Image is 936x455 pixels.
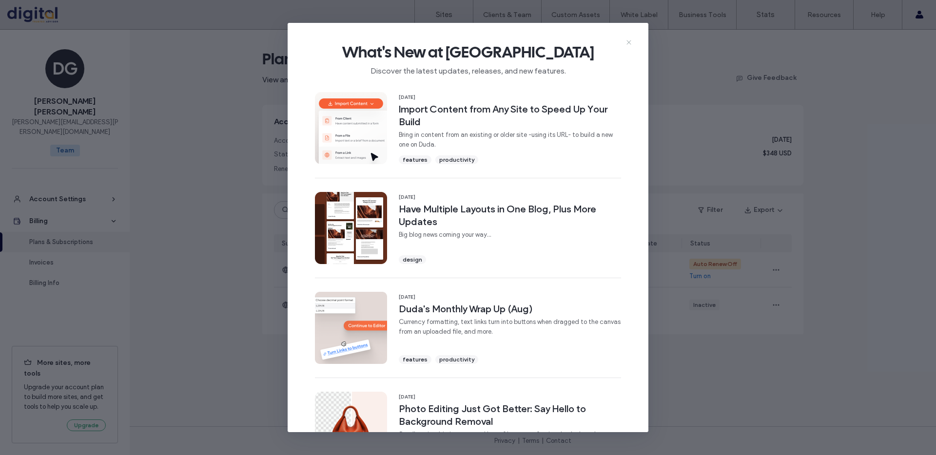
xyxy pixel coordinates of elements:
span: What's New at [GEOGRAPHIC_DATA] [303,42,633,62]
span: Photo Editing Just Got Better: Say Hello to Background Removal [399,402,621,428]
span: [DATE] [399,94,621,101]
span: Big blog news coming your way... [399,230,621,240]
span: Currency formatting, text links turn into buttons when dragged to the canvas from an uploaded fil... [399,317,621,337]
span: Import Content from Any Site to Speed Up Your Build [399,103,621,128]
span: design [403,255,422,264]
span: productivity [439,355,474,364]
span: Bring in content from an existing or older site -using its URL- to build a new one on Duda. [399,130,621,150]
span: Have Multiple Layouts in One Blog, Plus More Updates [399,203,621,228]
span: productivity [439,155,474,164]
span: [DATE] [399,294,621,301]
span: Help [22,7,42,16]
span: Discover the latest updates, releases, and new features. [303,62,633,76]
span: features [403,355,428,364]
span: Small action, big impact, and lots of happy professionals who have been waiting for this. [399,430,621,449]
span: [DATE] [399,394,621,400]
span: Duda's Monthly Wrap Up (Aug) [399,303,621,315]
span: [DATE] [399,194,621,201]
span: features [403,155,428,164]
